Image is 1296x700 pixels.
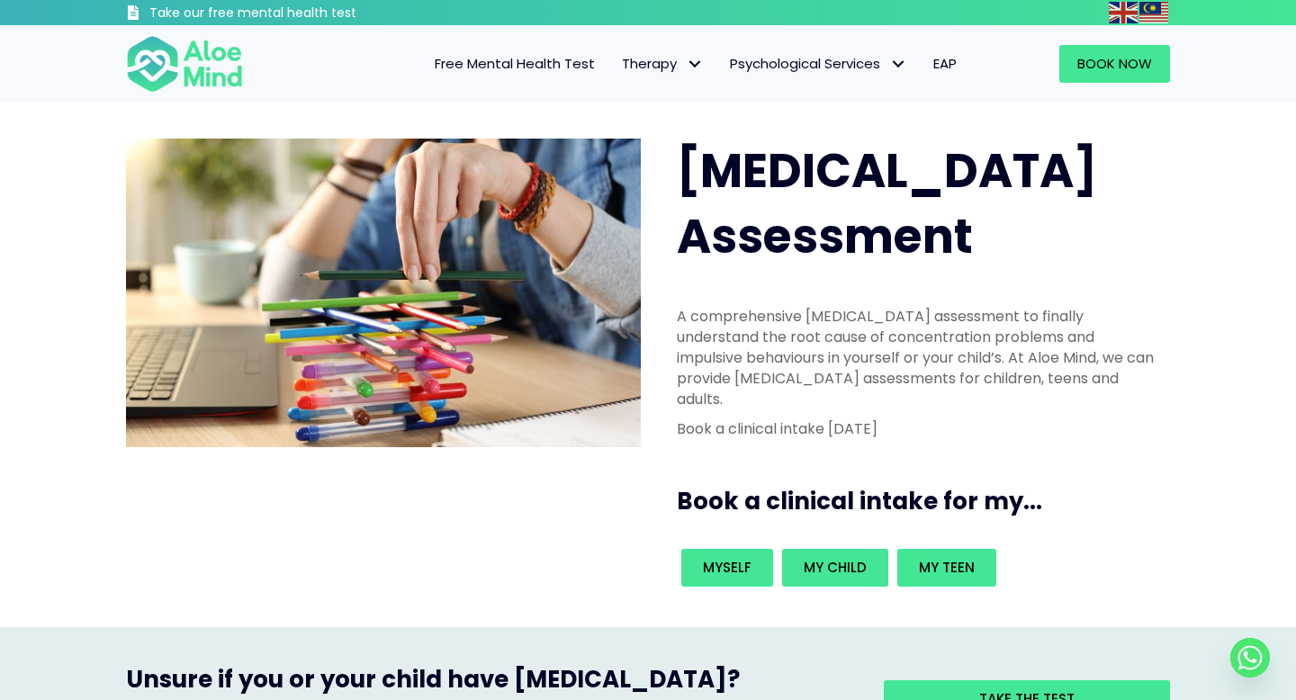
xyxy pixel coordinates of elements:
[885,51,911,77] span: Psychological Services: submenu
[782,549,888,587] a: My child
[1109,2,1139,22] a: English
[149,4,453,22] h3: Take our free mental health test
[897,549,996,587] a: My teen
[1139,2,1170,22] a: Malay
[126,139,641,447] img: ADHD photo
[703,558,751,577] span: Myself
[266,45,970,83] nav: Menu
[933,54,957,73] span: EAP
[1059,45,1170,83] a: Book Now
[622,54,703,73] span: Therapy
[421,45,608,83] a: Free Mental Health Test
[677,418,1159,439] p: Book a clinical intake [DATE]
[804,558,867,577] span: My child
[608,45,716,83] a: TherapyTherapy: submenu
[730,54,906,73] span: Psychological Services
[716,45,920,83] a: Psychological ServicesPsychological Services: submenu
[1077,54,1152,73] span: Book Now
[681,549,773,587] a: Myself
[919,558,975,577] span: My teen
[126,4,453,25] a: Take our free mental health test
[677,485,1177,517] h3: Book a clinical intake for my...
[1109,2,1138,23] img: en
[1139,2,1168,23] img: ms
[435,54,595,73] span: Free Mental Health Test
[920,45,970,83] a: EAP
[1230,638,1270,678] a: Whatsapp
[677,138,1097,269] span: [MEDICAL_DATA] Assessment
[677,544,1159,591] div: Book an intake for my...
[677,306,1159,410] p: A comprehensive [MEDICAL_DATA] assessment to finally understand the root cause of concentration p...
[126,34,243,94] img: Aloe mind Logo
[681,51,707,77] span: Therapy: submenu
